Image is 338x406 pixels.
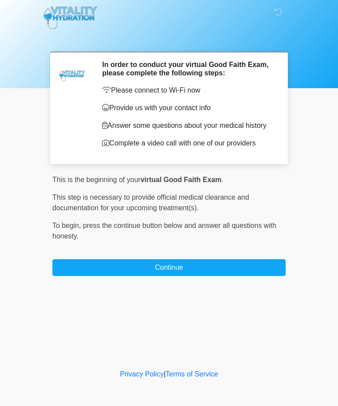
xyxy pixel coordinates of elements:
img: Agent Avatar [59,60,85,87]
span: To begin, [52,222,83,229]
img: Vitality Hydration Logo [44,7,97,29]
p: Complete a video call with one of our providers [102,138,272,149]
h2: In order to conduct your virtual Good Faith Exam, please complete the following steps: [102,60,272,77]
span: This step is necessary to provide official medical clearance and documentation for your upcoming ... [52,194,249,212]
a: | [164,370,165,378]
span: press the continue button below and answer all questions with honesty. [52,222,276,240]
button: Continue [52,259,286,276]
a: Terms of Service [165,370,218,378]
h1: ‎ ‎ ‎ ‎ [46,32,292,48]
span: This is the beginning of your [52,176,140,183]
a: Privacy Policy [120,370,164,378]
p: Answer some questions about your medical history [102,120,272,131]
span: . [221,176,223,183]
p: Provide us with your contact info [102,103,272,113]
p: Please connect to Wi-Fi now [102,85,272,96]
strong: virtual Good Faith Exam [140,176,221,183]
